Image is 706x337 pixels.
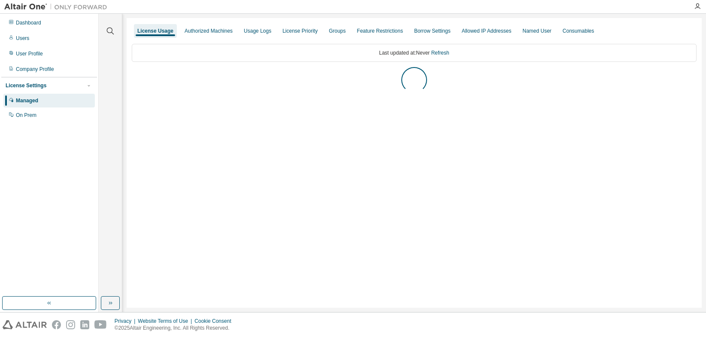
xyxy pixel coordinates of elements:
img: instagram.svg [66,320,75,329]
div: Company Profile [16,66,54,73]
div: License Settings [6,82,46,89]
img: youtube.svg [94,320,107,329]
img: altair_logo.svg [3,320,47,329]
img: facebook.svg [52,320,61,329]
div: Privacy [115,318,138,325]
a: Refresh [431,50,449,56]
div: Authorized Machines [185,28,233,34]
div: Users [16,35,29,42]
div: Last updated at: Never [132,44,697,62]
img: Altair One [4,3,112,11]
div: Cookie Consent [194,318,236,325]
div: Usage Logs [244,28,271,34]
div: User Profile [16,50,43,57]
div: License Usage [137,28,173,34]
div: Groups [329,28,345,34]
div: License Priority [282,28,318,34]
div: Consumables [563,28,594,34]
div: Dashboard [16,19,41,26]
div: On Prem [16,112,36,119]
img: linkedin.svg [80,320,89,329]
div: Borrow Settings [414,28,451,34]
div: Allowed IP Addresses [462,28,512,34]
div: Website Terms of Use [138,318,194,325]
div: Named User [522,28,551,34]
div: Feature Restrictions [357,28,403,34]
div: Managed [16,97,38,104]
p: © 2025 Altair Engineering, Inc. All Rights Reserved. [115,325,236,332]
